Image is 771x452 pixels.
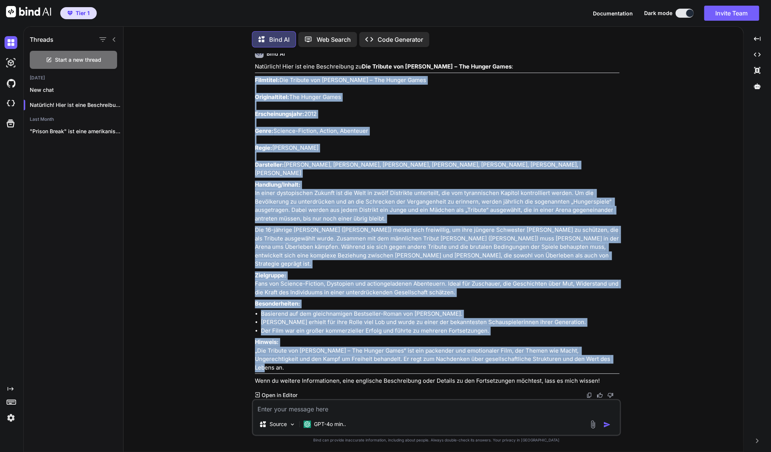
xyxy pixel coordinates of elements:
strong: Filmtitel: [255,76,279,84]
strong: Handlung/Inhalt: [255,181,300,188]
p: Code Generator [378,35,423,44]
img: icon [603,421,611,428]
li: Der Film war ein großer kommerzieller Erfolg und führte zu mehreren Fortsetzungen. [261,327,619,335]
p: "Prison Break" ist eine amerikanische Fernsehserie, die... [30,128,123,135]
img: GPT-4o mini [303,420,311,428]
span: Tier 1 [76,9,90,17]
p: Bind can provide inaccurate information, including about people. Always double-check its answers.... [252,437,621,443]
strong: Zielgruppe: [255,272,286,279]
p: Open in Editor [261,391,297,399]
strong: Genre: [255,127,273,134]
strong: Besonderheiten: [255,300,300,307]
strong: Die Tribute von [PERSON_NAME] – The Hunger Games [362,63,512,70]
h6: Bind AI [267,50,285,58]
img: Pick Models [289,421,296,428]
span: Dark mode [644,9,672,17]
img: like [597,392,603,398]
h1: Threads [30,35,53,44]
img: dislike [607,392,613,398]
strong: Originaltitel: [255,93,289,100]
img: settings [5,411,17,424]
p: Wenn du weitere Informationen, eine englische Beschreibung oder Details zu den Fortsetzungen möch... [255,377,619,385]
p: Web Search [317,35,351,44]
strong: Regie: [255,144,272,151]
p: Natürlich! Hier ist eine Beschreibung zu : [255,62,619,71]
img: copy [586,392,592,398]
span: Start a new thread [55,56,101,64]
button: Invite Team [704,6,759,21]
button: Documentation [593,9,633,17]
p: In einer dystopischen Zukunft ist die Welt in zwölf Distrikte unterteilt, die vom tyrannischen Ka... [255,181,619,223]
p: Die Tribute von [PERSON_NAME] – The Hunger Games The Hunger Games 2012 Science-Fiction, Action, A... [255,76,619,178]
img: attachment [588,420,597,429]
li: Basierend auf dem gleichnamigen Bestseller-Roman von [PERSON_NAME]. [261,310,619,318]
img: Bind AI [6,6,51,17]
span: Documentation [593,10,633,17]
p: Fans von Science-Fiction, Dystopien und actiongeladenen Abenteuern. Ideal für Zuschauer, die Gesc... [255,271,619,297]
li: [PERSON_NAME] erhielt für ihre Rolle viel Lob und wurde zu einer der bekanntesten Schauspielerinn... [261,318,619,327]
p: „Die Tribute von [PERSON_NAME] – The Hunger Games“ ist ein packender und emotionaler Film, der Th... [255,338,619,372]
img: premium [67,11,73,15]
p: GPT-4o min.. [314,420,346,428]
img: githubDark [5,77,17,90]
button: premiumTier 1 [60,7,97,19]
img: cloudideIcon [5,97,17,110]
strong: Hinweis: [255,338,279,345]
h2: [DATE] [24,75,123,81]
h2: Last Month [24,116,123,122]
img: darkAi-studio [5,56,17,69]
p: Die 16-jährige [PERSON_NAME] ([PERSON_NAME]) meldet sich freiwillig, um ihre jüngere Schwester [P... [255,226,619,268]
p: Source [270,420,287,428]
img: darkChat [5,36,17,49]
p: Natürlich! Hier ist eine Beschreibung zu... [30,101,123,109]
p: Bind AI [269,35,290,44]
strong: Erscheinungsjahr: [255,110,304,117]
strong: Darsteller: [255,161,284,168]
p: New chat [30,86,123,94]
